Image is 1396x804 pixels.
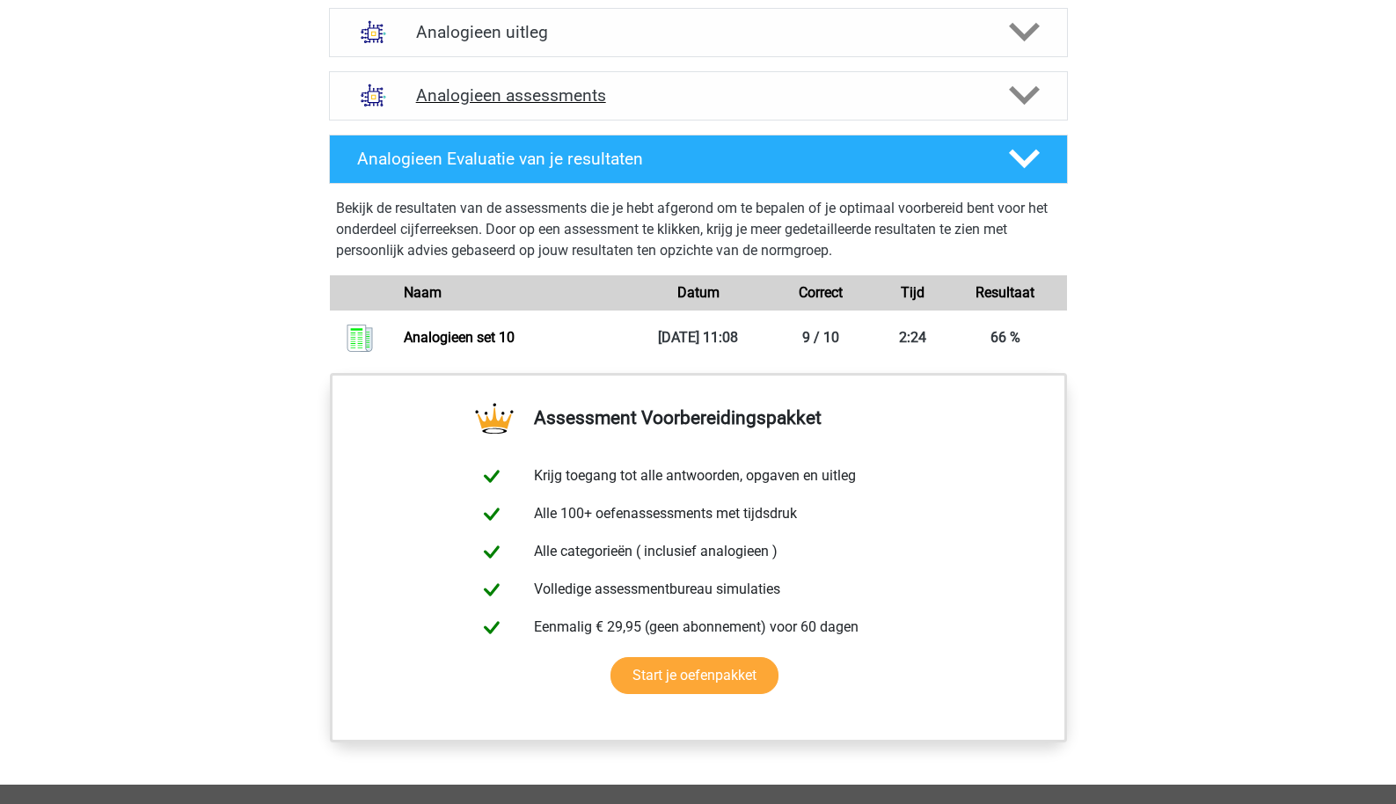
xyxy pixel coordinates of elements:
div: Correct [759,282,882,303]
a: Start je oefenpakket [610,657,778,694]
a: uitleg Analogieen uitleg [322,8,1075,57]
div: Datum [637,282,760,303]
div: Resultaat [944,282,1067,303]
h4: Analogieen Evaluatie van je resultaten [357,149,981,169]
img: analogieen assessments [351,73,396,118]
img: analogieen uitleg [351,10,396,55]
div: Naam [391,282,636,303]
a: assessments Analogieen assessments [322,71,1075,121]
a: Analogieen Evaluatie van je resultaten [322,135,1075,184]
p: Bekijk de resultaten van de assessments die je hebt afgerond om te bepalen of je optimaal voorber... [336,198,1061,261]
h4: Analogieen uitleg [416,22,981,42]
a: Analogieen set 10 [404,329,515,346]
div: Tijd [882,282,944,303]
h4: Analogieen assessments [416,85,981,106]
